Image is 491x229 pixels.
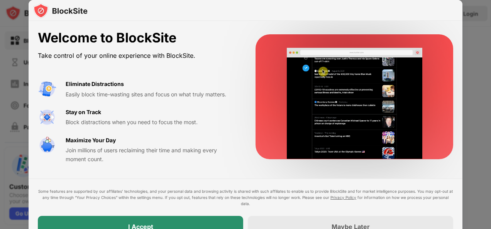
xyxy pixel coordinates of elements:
[38,50,237,61] div: Take control of your online experience with BlockSite.
[38,30,237,46] div: Welcome to BlockSite
[66,146,237,163] div: Join millions of users reclaiming their time and making every moment count.
[38,188,453,207] div: Some features are supported by our affiliates’ technologies, and your personal data and browsing ...
[66,90,237,99] div: Easily block time-wasting sites and focus on what truly matters.
[66,80,124,88] div: Eliminate Distractions
[38,108,56,126] img: value-focus.svg
[66,118,237,126] div: Block distractions when you need to focus the most.
[38,136,56,155] img: value-safe-time.svg
[38,80,56,98] img: value-avoid-distractions.svg
[66,136,116,145] div: Maximize Your Day
[33,3,88,19] img: logo-blocksite.svg
[330,195,356,200] a: Privacy Policy
[66,108,101,116] div: Stay on Track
